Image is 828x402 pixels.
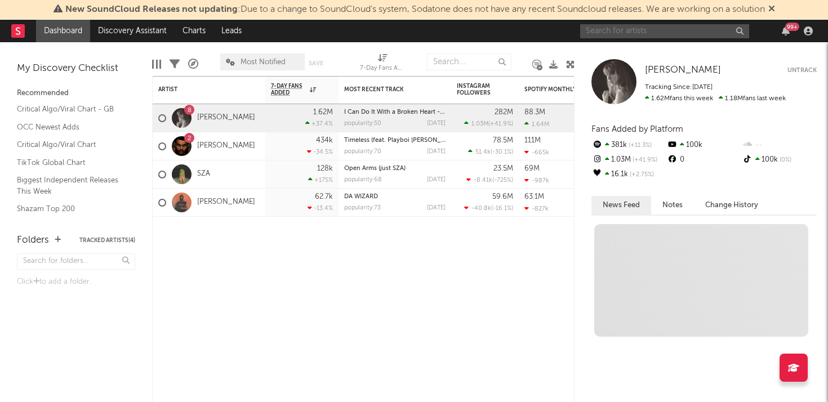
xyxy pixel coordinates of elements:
button: Save [309,60,323,66]
div: -13.4 % [308,204,333,212]
span: New SoundCloud Releases not updating [65,5,238,14]
div: 1.62M [313,109,333,116]
span: -725 % [494,177,511,184]
div: ( ) [464,120,513,127]
div: I Can Do It With a Broken Heart - Dombresky Remix [344,109,446,115]
span: Dismiss [768,5,775,14]
div: -- [742,138,817,153]
a: Dashboard [36,20,90,42]
div: 100k [742,153,817,167]
span: -8.41k [474,177,492,184]
span: Fans Added by Platform [591,125,683,133]
div: 1.03M [591,153,666,167]
input: Search for artists [580,24,749,38]
span: 1.03M [471,121,488,127]
div: [DATE] [427,120,446,127]
span: Tracking Since: [DATE] [645,84,713,91]
div: ( ) [468,148,513,155]
div: 381k [591,138,666,153]
div: -827k [524,205,549,212]
div: Folders [17,234,49,247]
a: OCC Newest Adds [17,121,124,133]
button: Untrack [787,65,817,76]
div: 128k [317,165,333,172]
div: Instagram Followers [457,83,496,96]
a: [PERSON_NAME] [197,198,255,207]
span: 0 % [778,157,791,163]
div: -987k [524,177,549,184]
div: 7-Day Fans Added (7-Day Fans Added) [360,48,405,81]
div: popularity: 68 [344,177,382,183]
span: [PERSON_NAME] [645,65,721,75]
a: Shazam Top 200 [17,203,124,215]
div: 111M [524,137,541,144]
div: Click to add a folder. [17,275,135,289]
button: News Feed [591,196,651,215]
div: 99 + [785,23,799,31]
div: +175 % [308,176,333,184]
a: [PERSON_NAME] [645,65,721,76]
div: 16.1k [591,167,666,182]
div: [DATE] [427,149,446,155]
a: Critical Algo/Viral Chart [17,139,124,151]
div: Most Recent Track [344,86,429,93]
a: Critical Algo/Viral Chart - GB [17,103,124,115]
span: 7-Day Fans Added [271,83,307,96]
a: Charts [175,20,213,42]
div: Edit Columns [152,48,161,81]
div: popularity: 73 [344,205,381,211]
div: 282M [495,109,513,116]
button: 99+ [782,26,790,35]
div: Recommended [17,87,135,100]
div: [DATE] [427,205,446,211]
span: -40.8k [471,206,491,212]
div: -34.5 % [307,148,333,155]
div: Spotify Monthly Listeners [524,86,609,93]
a: Leads [213,20,250,42]
a: Timeless (feat. Playboi [PERSON_NAME] & Doechii) - Remix [344,137,517,144]
a: SZA [197,169,210,179]
div: A&R Pipeline [188,48,198,81]
div: +37.4 % [305,120,333,127]
span: -30.1 % [492,149,511,155]
div: popularity: 70 [344,149,381,155]
a: TikTok Global Chart [17,157,124,169]
span: +41.9 % [631,157,657,163]
div: 62.7k [315,193,333,200]
div: Open Arms (just SZA) [344,166,446,172]
div: Artist [158,86,243,93]
span: 51.4k [475,149,491,155]
a: Open Arms (just SZA) [344,166,406,172]
div: 1.64M [524,120,549,128]
button: Tracked Artists(4) [79,238,135,243]
a: [PERSON_NAME] [197,141,255,151]
button: Change History [694,196,769,215]
div: popularity: 50 [344,120,381,127]
div: 23.5M [493,165,513,172]
div: 7-Day Fans Added (7-Day Fans Added) [360,62,405,75]
div: 434k [316,137,333,144]
span: 1.62M fans this week [645,95,713,102]
a: [PERSON_NAME] [197,113,255,123]
a: I Can Do It With a Broken Heart - [PERSON_NAME] Remix [344,109,510,115]
div: 63.1M [524,193,544,200]
div: Timeless (feat. Playboi Carti & Doechii) - Remix [344,137,446,144]
div: 88.3M [524,109,545,116]
span: : Due to a change to SoundCloud's system, Sodatone does not have any recent Soundcloud releases. ... [65,5,765,14]
span: 1.18M fans last week [645,95,786,102]
a: Discovery Assistant [90,20,175,42]
a: Biggest Independent Releases This Week [17,174,124,197]
div: -665k [524,149,549,156]
div: ( ) [464,204,513,212]
div: Filters [170,48,180,81]
span: Most Notified [241,59,286,66]
div: [DATE] [427,177,446,183]
div: 100k [666,138,741,153]
button: Notes [651,196,694,215]
span: +11.3 % [627,142,652,149]
span: +41.9 % [490,121,511,127]
span: +2.75 % [628,172,654,178]
div: 59.6M [492,193,513,200]
div: DA WIZARD [344,194,446,200]
a: DA WIZARD [344,194,378,200]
